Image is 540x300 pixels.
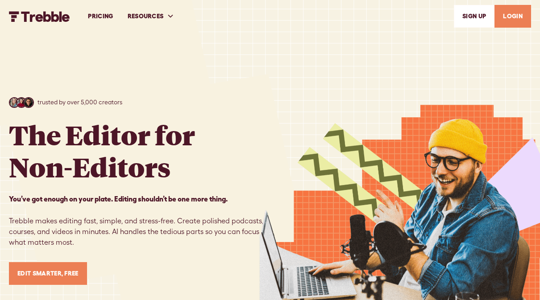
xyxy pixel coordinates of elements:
[9,262,87,285] a: Edit Smarter, Free
[9,193,270,248] p: Trebble makes editing fast, simple, and stress-free. Create polished podcasts, courses, and video...
[81,1,120,32] a: PRICING
[494,5,531,28] a: LOGIN
[9,119,195,183] h1: The Editor for Non-Editors
[9,195,228,203] strong: You’ve got enough on your plate. Editing shouldn’t be one more thing. ‍
[128,12,164,21] div: RESOURCES
[454,5,494,28] a: SIGn UP
[37,98,122,107] p: trusted by over 5,000 creators
[9,11,70,22] img: Trebble FM Logo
